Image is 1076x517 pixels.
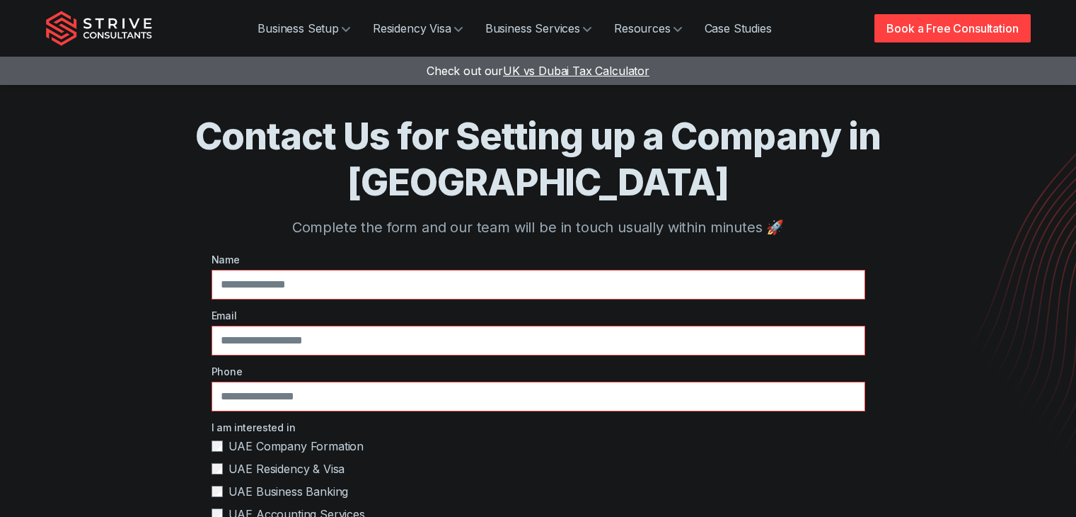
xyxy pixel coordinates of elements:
a: Residency Visa [361,14,474,42]
label: Email [212,308,865,323]
span: UAE Residency & Visa [228,460,345,477]
h1: Contact Us for Setting up a Company in [GEOGRAPHIC_DATA] [103,113,974,205]
a: Check out ourUK vs Dubai Tax Calculator [427,64,649,78]
a: Business Setup [246,14,361,42]
img: Strive Consultants [46,11,152,46]
label: Name [212,252,865,267]
span: UAE Business Banking [228,483,349,500]
a: Resources [603,14,693,42]
a: Case Studies [693,14,783,42]
label: I am interested in [212,420,865,435]
p: Complete the form and our team will be in touch usually within minutes 🚀 [103,217,974,238]
span: UAE Company Formation [228,438,364,455]
a: Business Services [474,14,603,42]
input: UAE Residency & Visa [212,463,223,475]
input: UAE Company Formation [212,441,223,452]
input: UAE Business Banking [212,486,223,497]
span: UK vs Dubai Tax Calculator [503,64,649,78]
label: Phone [212,364,865,379]
a: Book a Free Consultation [874,14,1030,42]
